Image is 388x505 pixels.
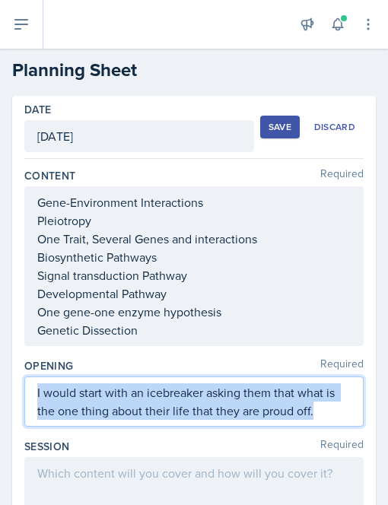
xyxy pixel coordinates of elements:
p: Biosynthetic Pathways [37,248,351,266]
label: Opening [24,358,73,373]
p: Gene-Environment Interactions [37,193,351,211]
label: Date [24,102,51,117]
label: Content [24,168,75,183]
label: Session [24,439,69,454]
span: Required [320,358,364,373]
span: Required [320,439,364,454]
h2: Planning Sheet [12,56,376,84]
span: Required [320,168,364,183]
div: Save [269,121,291,133]
p: One Trait, Several Genes and interactions [37,230,351,248]
button: Discard [306,116,364,138]
button: Save [260,116,300,138]
p: I would start with an icebreaker asking them that what is the one thing about their life that the... [37,383,351,420]
p: Genetic Dissection [37,321,351,339]
p: Developmental Pathway [37,284,351,303]
p: Signal transduction Pathway [37,266,351,284]
div: Discard [314,121,355,133]
p: Pleiotropy [37,211,351,230]
p: One gene-one enzyme hypothesis [37,303,351,321]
